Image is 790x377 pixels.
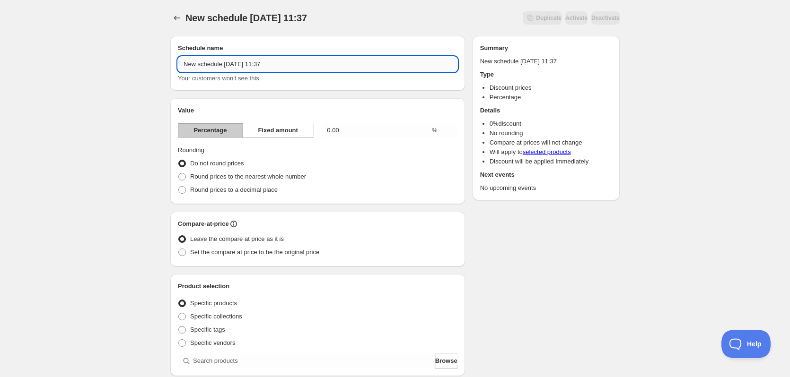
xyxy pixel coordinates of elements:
h2: Summary [480,43,612,53]
span: Set the compare at price to be the original price [190,248,319,256]
h2: Type [480,70,612,79]
button: Fixed amount [242,123,314,138]
span: New schedule [DATE] 11:37 [185,13,307,23]
span: % [432,127,438,134]
span: Specific products [190,300,237,307]
a: selected products [523,148,571,155]
span: Fixed amount [258,126,298,135]
button: Browse [435,353,457,368]
li: No rounding [490,129,612,138]
button: Schedules [170,11,184,25]
h2: Value [178,106,457,115]
li: 0 % discount [490,119,612,129]
span: Specific vendors [190,339,235,346]
li: Discount will be applied Immediately [490,157,612,166]
span: Rounding [178,146,204,154]
h2: Schedule name [178,43,457,53]
span: Percentage [193,126,227,135]
span: Your customers won't see this [178,75,259,82]
h2: Details [480,106,612,115]
h2: Next events [480,170,612,180]
button: Percentage [178,123,243,138]
li: Discount prices [490,83,612,93]
p: New schedule [DATE] 11:37 [480,57,612,66]
span: Browse [435,356,457,366]
span: Specific collections [190,313,242,320]
span: Leave the compare at price as it is [190,235,284,242]
p: No upcoming events [480,183,612,193]
h2: Compare-at-price [178,219,229,229]
span: Round prices to the nearest whole number [190,173,306,180]
li: Compare at prices will not change [490,138,612,147]
li: Percentage [490,93,612,102]
span: Round prices to a decimal place [190,186,278,193]
span: Specific tags [190,326,225,333]
input: Search products [193,353,433,368]
iframe: Toggle Customer Support [721,330,771,358]
span: Do not round prices [190,160,244,167]
li: Will apply to [490,147,612,157]
h2: Product selection [178,282,457,291]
